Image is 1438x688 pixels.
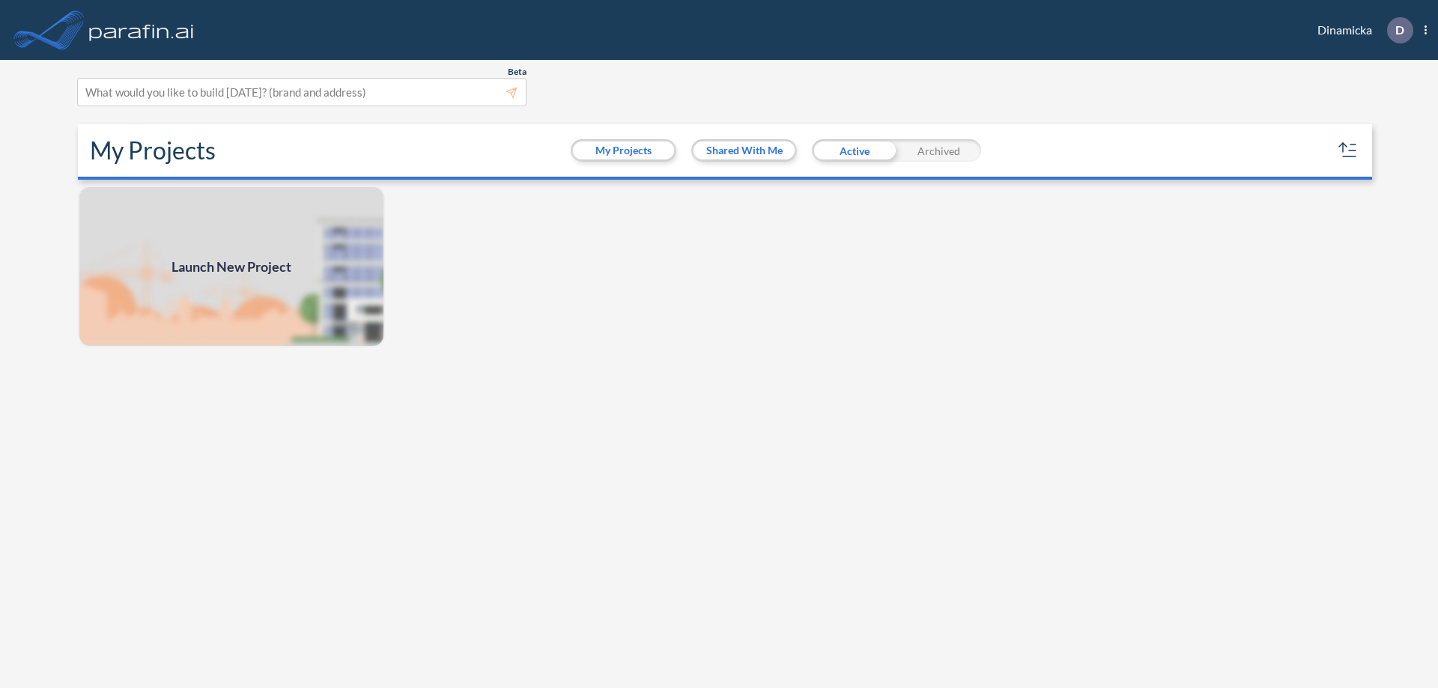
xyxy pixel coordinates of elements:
[86,15,197,45] img: logo
[1295,17,1427,43] div: Dinamicka
[508,66,527,78] span: Beta
[78,186,385,347] img: add
[172,257,291,277] span: Launch New Project
[897,139,981,162] div: Archived
[573,141,674,159] button: My Projects
[1395,23,1404,37] p: D
[78,186,385,347] a: Launch New Project
[812,139,897,162] div: Active
[1336,138,1360,162] button: sort
[694,141,795,159] button: Shared With Me
[90,136,216,165] h2: My Projects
